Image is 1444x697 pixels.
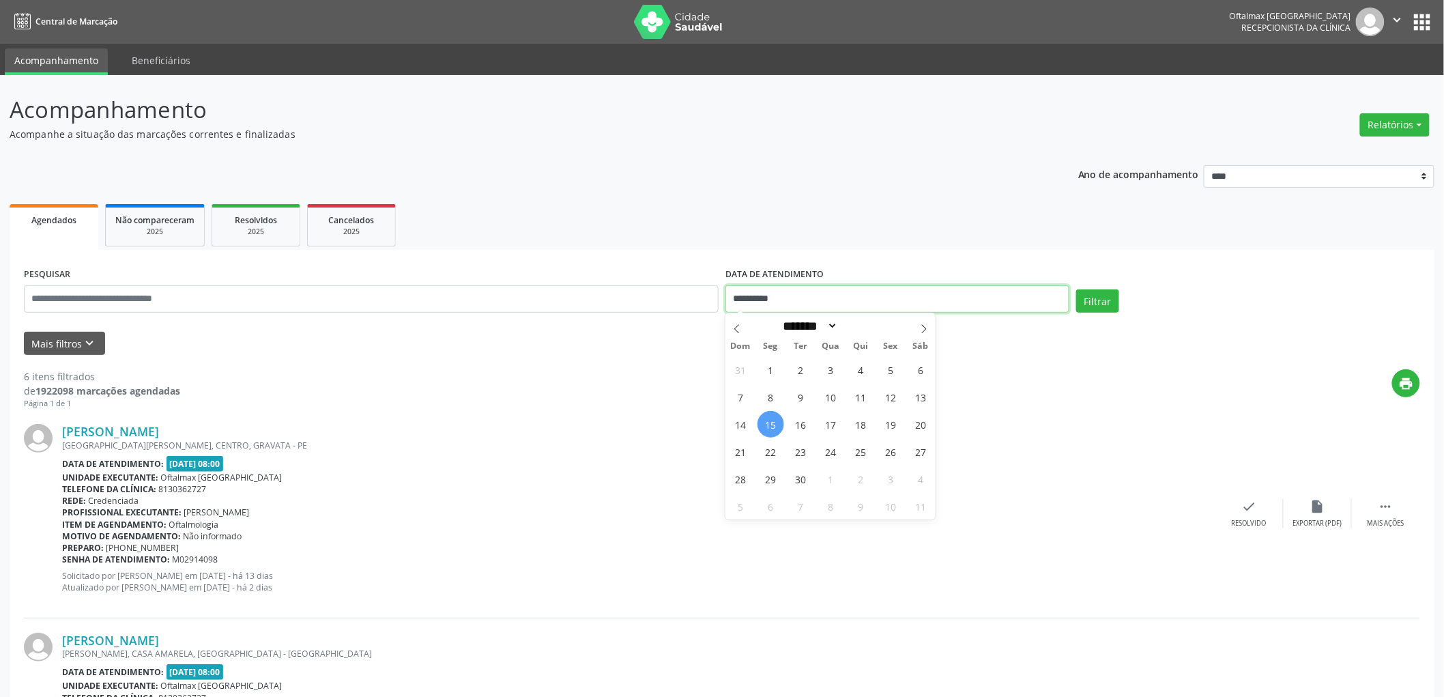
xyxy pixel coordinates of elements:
span: 8130362727 [159,483,207,495]
div: 2025 [317,227,386,237]
a: Central de Marcação [10,10,117,33]
span: Setembro 28, 2025 [727,466,754,492]
span: Dom [725,342,755,351]
span: Agendados [31,214,76,226]
span: Setembro 7, 2025 [727,384,754,410]
a: Acompanhamento [5,48,108,75]
b: Motivo de agendamento: [62,530,181,542]
span: Outubro 5, 2025 [727,493,754,520]
b: Item de agendamento: [62,519,167,530]
span: Sáb [906,342,936,351]
i:  [1390,12,1405,27]
span: Setembro 6, 2025 [908,356,934,383]
b: Data de atendimento: [62,458,164,470]
span: Outubro 6, 2025 [757,493,784,520]
span: Setembro 2, 2025 [788,356,814,383]
img: img [1356,8,1385,36]
span: Setembro 29, 2025 [757,466,784,492]
label: DATA DE ATENDIMENTO [725,264,824,285]
span: Setembro 1, 2025 [757,356,784,383]
span: Setembro 16, 2025 [788,411,814,438]
span: Outubro 1, 2025 [818,466,844,492]
div: Página 1 de 1 [24,398,180,410]
button: Relatórios [1360,113,1430,137]
button: Mais filtroskeyboard_arrow_down [24,332,105,356]
span: Setembro 18, 2025 [848,411,874,438]
span: Qui [846,342,876,351]
div: Exportar (PDF) [1293,519,1342,528]
strong: 1922098 marcações agendadas [35,384,180,397]
span: Setembro 11, 2025 [848,384,874,410]
div: [GEOGRAPHIC_DATA][PERSON_NAME], CENTRO, GRAVATA - PE [62,440,1215,451]
button: apps [1411,10,1434,34]
div: de [24,384,180,398]
div: 6 itens filtrados [24,369,180,384]
b: Senha de atendimento: [62,554,170,565]
span: Central de Marcação [35,16,117,27]
a: [PERSON_NAME] [62,633,159,648]
i: insert_drive_file [1310,499,1325,514]
p: Acompanhamento [10,93,1007,127]
span: Setembro 23, 2025 [788,438,814,465]
span: Setembro 20, 2025 [908,411,934,438]
i:  [1378,499,1394,514]
p: Ano de acompanhamento [1078,165,1199,182]
span: Setembro 4, 2025 [848,356,874,383]
span: Setembro 9, 2025 [788,384,814,410]
span: Setembro 8, 2025 [757,384,784,410]
span: Setembro 5, 2025 [878,356,904,383]
div: Oftalmax [GEOGRAPHIC_DATA] [1230,10,1351,22]
span: Resolvidos [235,214,277,226]
span: Setembro 26, 2025 [878,438,904,465]
span: Oftalmologia [169,519,219,530]
span: [PHONE_NUMBER] [106,542,179,554]
span: Qua [815,342,846,351]
b: Preparo: [62,542,104,554]
p: Solicitado por [PERSON_NAME] em [DATE] - há 13 dias Atualizado por [PERSON_NAME] em [DATE] - há 2... [62,570,1215,593]
span: Ter [785,342,815,351]
span: Oftalmax [GEOGRAPHIC_DATA] [161,680,283,692]
span: Seg [755,342,785,351]
button: print [1392,369,1420,397]
div: [PERSON_NAME], CASA AMARELA, [GEOGRAPHIC_DATA] - [GEOGRAPHIC_DATA] [62,648,1215,659]
a: Beneficiários [122,48,200,72]
b: Profissional executante: [62,507,182,518]
span: [DATE] 08:00 [167,456,224,472]
img: img [24,424,53,453]
span: Setembro 22, 2025 [757,438,784,465]
span: Agosto 31, 2025 [727,356,754,383]
span: Setembro 13, 2025 [908,384,934,410]
i: print [1399,376,1414,391]
i: keyboard_arrow_down [83,336,98,351]
b: Data de atendimento: [62,666,164,678]
span: Outubro 11, 2025 [908,493,934,520]
span: Outubro 2, 2025 [848,466,874,492]
img: img [24,633,53,662]
span: Não informado [184,530,242,542]
span: Cancelados [329,214,375,226]
button: Filtrar [1076,289,1119,313]
span: Outubro 4, 2025 [908,466,934,492]
span: Credenciada [89,495,139,507]
span: Setembro 27, 2025 [908,438,934,465]
div: 2025 [115,227,194,237]
label: PESQUISAR [24,264,70,285]
b: Unidade executante: [62,680,158,692]
span: Outubro 9, 2025 [848,493,874,520]
span: Setembro 30, 2025 [788,466,814,492]
span: [PERSON_NAME] [184,507,250,518]
div: 2025 [222,227,290,237]
span: [DATE] 08:00 [167,664,224,680]
span: Recepcionista da clínica [1242,22,1351,33]
span: Oftalmax [GEOGRAPHIC_DATA] [161,472,283,483]
span: Setembro 10, 2025 [818,384,844,410]
span: Setembro 3, 2025 [818,356,844,383]
div: Resolvido [1232,519,1267,528]
input: Year [838,319,883,333]
span: Não compareceram [115,214,194,226]
p: Acompanhe a situação das marcações correntes e finalizadas [10,127,1007,141]
b: Unidade executante: [62,472,158,483]
span: Setembro 24, 2025 [818,438,844,465]
span: Outubro 8, 2025 [818,493,844,520]
span: Outubro 7, 2025 [788,493,814,520]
